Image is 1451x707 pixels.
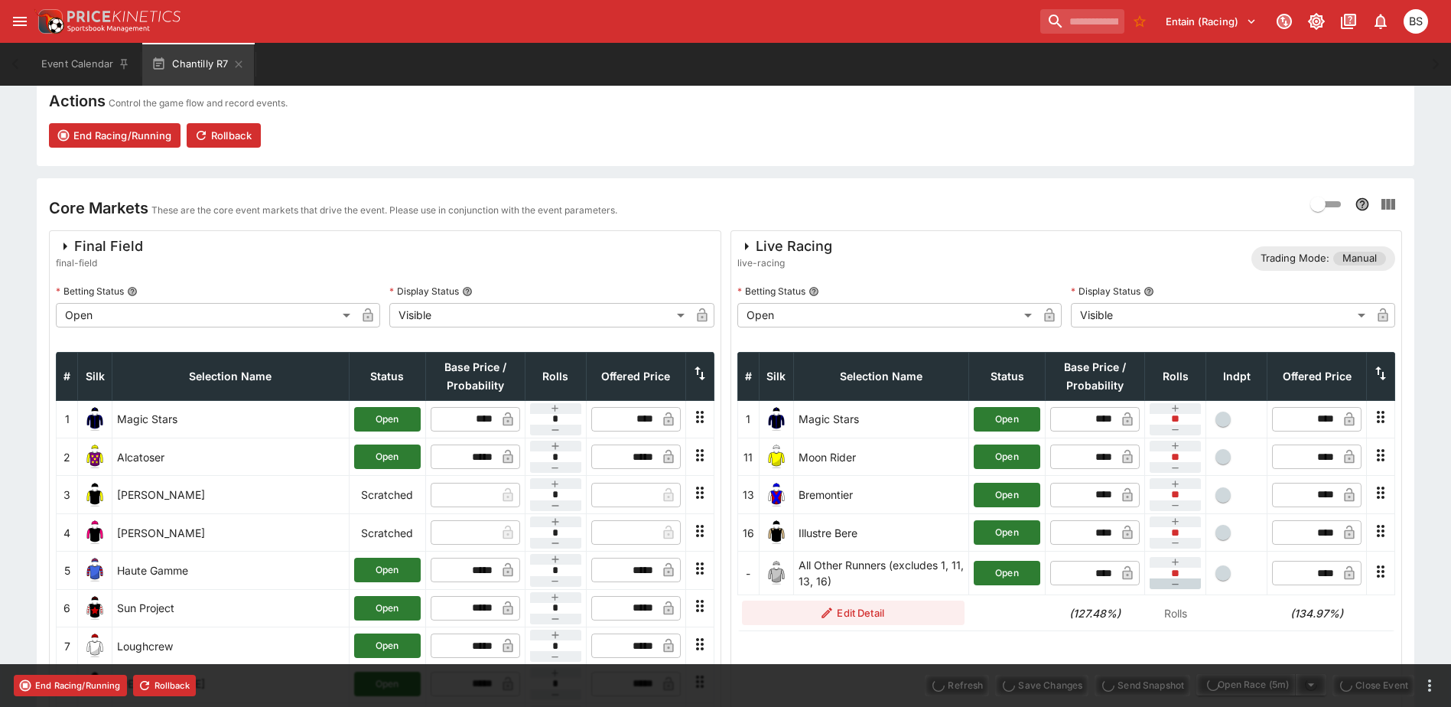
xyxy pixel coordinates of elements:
[349,352,425,400] th: Status
[1157,9,1266,34] button: Select Tenant
[133,675,196,696] button: Rollback
[354,525,421,541] p: Scratched
[57,476,78,513] td: 3
[57,552,78,589] td: 5
[737,256,832,271] span: live-racing
[1050,605,1140,621] h6: (127.48%)
[57,438,78,476] td: 2
[759,352,793,400] th: Silk
[49,198,148,218] h4: Core Markets
[764,407,789,432] img: runner 1
[1367,8,1394,35] button: Notifications
[793,438,969,476] td: Moon Rider
[57,627,78,665] td: 7
[737,237,832,256] div: Live Racing
[737,303,1037,327] div: Open
[764,445,789,469] img: runner 11
[793,513,969,551] td: Illustre Bere
[793,476,969,513] td: Bremontier
[354,596,421,621] button: Open
[737,552,759,595] td: -
[112,627,350,665] td: Loughcrew
[969,352,1046,400] th: Status
[14,675,127,696] button: End Racing/Running
[793,352,969,400] th: Selection Name
[127,286,138,297] button: Betting Status
[974,520,1040,545] button: Open
[1196,674,1326,696] div: split button
[56,256,143,271] span: final-field
[974,561,1040,585] button: Open
[112,476,350,513] td: [PERSON_NAME]
[974,483,1040,507] button: Open
[57,352,78,400] th: #
[1150,605,1202,621] p: Rolls
[737,285,805,298] p: Betting Status
[737,352,759,400] th: #
[83,407,107,432] img: runner 1
[1270,8,1298,35] button: Connected to PK
[83,520,107,545] img: runner 4
[764,561,789,585] img: blank-silk.png
[1127,9,1152,34] button: No Bookmarks
[83,483,107,507] img: runner 3
[764,520,789,545] img: runner 16
[112,589,350,627] td: Sun Project
[462,286,473,297] button: Display Status
[83,596,107,621] img: runner 6
[1333,251,1386,266] span: Manual
[112,352,350,400] th: Selection Name
[57,513,78,551] td: 4
[67,11,181,22] img: PriceKinetics
[112,400,350,438] td: Magic Stars
[187,123,261,148] button: Rollback
[354,407,421,432] button: Open
[742,601,965,625] button: Edit Detail
[1303,8,1330,35] button: Toggle light/dark mode
[112,438,350,476] td: Alcatoser
[354,634,421,658] button: Open
[112,552,350,589] td: Haute Gamme
[1206,352,1267,400] th: Independent
[1404,9,1428,34] div: Brendan Scoble
[808,286,819,297] button: Betting Status
[83,634,107,658] img: runner 7
[974,445,1040,469] button: Open
[1071,285,1140,298] p: Display Status
[389,303,689,327] div: Visible
[1046,352,1145,400] th: Base Price / Probability
[1267,352,1367,400] th: Offered Price
[49,123,181,148] button: End Racing/Running
[1145,352,1206,400] th: Rolls
[425,352,525,400] th: Base Price / Probability
[32,43,139,86] button: Event Calendar
[793,400,969,438] td: Magic Stars
[354,445,421,469] button: Open
[112,513,350,551] td: [PERSON_NAME]
[83,445,107,469] img: runner 2
[1420,676,1439,695] button: more
[389,285,459,298] p: Display Status
[1071,303,1371,327] div: Visible
[1272,605,1362,621] h6: (134.97%)
[1335,8,1362,35] button: Documentation
[109,96,288,111] p: Control the game flow and record events.
[49,91,106,111] h4: Actions
[6,8,34,35] button: open drawer
[56,285,124,298] p: Betting Status
[1261,251,1329,266] p: Trading Mode:
[586,352,685,400] th: Offered Price
[56,237,143,256] div: Final Field
[1040,9,1124,34] input: search
[56,303,356,327] div: Open
[57,400,78,438] td: 1
[793,552,969,595] td: All Other Runners (excludes 1, 11, 13, 16)
[737,400,759,438] td: 1
[737,476,759,513] td: 13
[764,483,789,507] img: runner 13
[57,589,78,627] td: 6
[67,25,150,32] img: Sportsbook Management
[151,203,617,218] p: These are the core event markets that drive the event. Please use in conjunction with the event p...
[737,438,759,476] td: 11
[1144,286,1154,297] button: Display Status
